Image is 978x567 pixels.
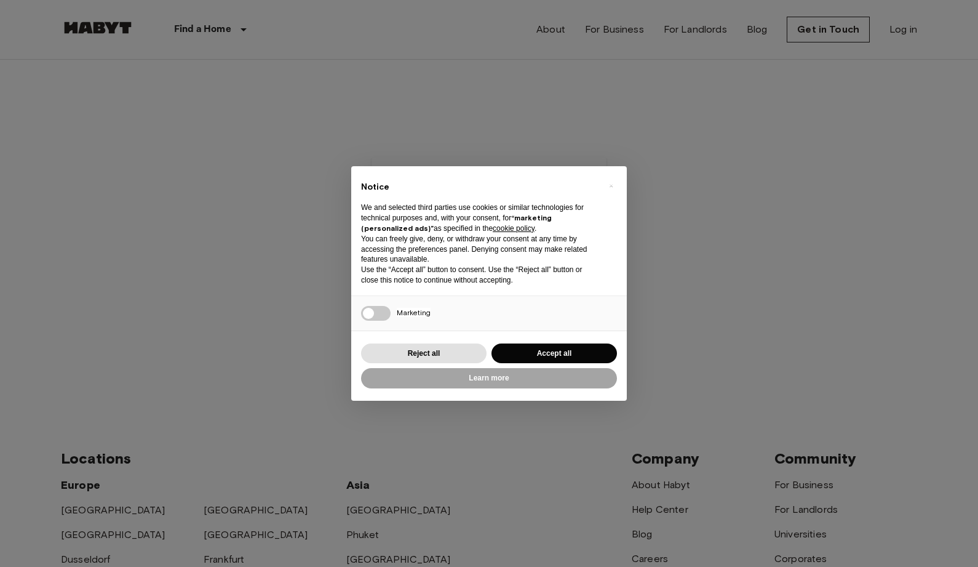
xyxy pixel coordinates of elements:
[361,181,597,193] h2: Notice
[361,344,487,364] button: Reject all
[493,224,535,233] a: cookie policy
[397,308,431,317] span: Marketing
[609,179,613,193] span: ×
[361,265,597,286] p: Use the “Accept all” button to consent. Use the “Reject all” button or close this notice to conti...
[361,203,597,233] p: We and selected third parties use cookies or similar technologies for technical purposes and, wit...
[361,213,552,233] strong: “marketing (personalized ads)”
[361,234,597,265] p: You can freely give, deny, or withdraw your consent at any time by accessing the preferences pane...
[491,344,617,364] button: Accept all
[361,368,617,388] button: Learn more
[601,176,621,196] button: Close this notice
